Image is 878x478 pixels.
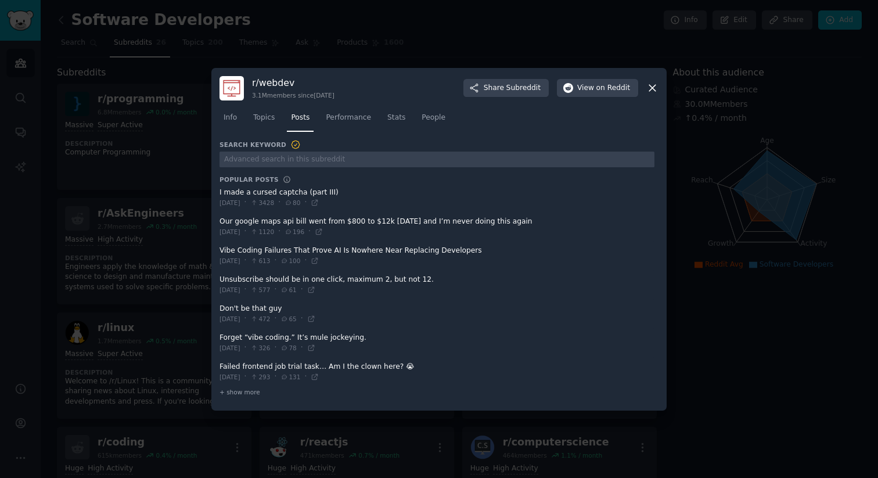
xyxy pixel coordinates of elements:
[422,113,445,123] span: People
[274,314,276,324] span: ·
[219,388,260,396] span: + show more
[244,343,247,353] span: ·
[250,228,274,236] span: 1120
[253,113,275,123] span: Topics
[280,373,300,381] span: 131
[280,257,300,265] span: 100
[244,314,247,324] span: ·
[326,113,371,123] span: Performance
[304,197,307,208] span: ·
[219,199,240,207] span: [DATE]
[252,91,334,99] div: 3.1M members since [DATE]
[219,257,240,265] span: [DATE]
[224,113,237,123] span: Info
[250,344,270,352] span: 326
[219,286,240,294] span: [DATE]
[244,256,247,266] span: ·
[219,344,240,352] span: [DATE]
[387,113,405,123] span: Stats
[577,83,630,94] span: View
[280,315,296,323] span: 65
[249,109,279,132] a: Topics
[219,228,240,236] span: [DATE]
[274,256,276,266] span: ·
[244,285,247,295] span: ·
[280,344,296,352] span: 78
[285,228,304,236] span: 196
[219,76,244,100] img: webdev
[322,109,375,132] a: Performance
[250,315,270,323] span: 472
[484,83,541,94] span: Share
[463,79,549,98] button: ShareSubreddit
[244,197,247,208] span: ·
[287,109,314,132] a: Posts
[418,109,449,132] a: People
[219,152,654,167] input: Advanced search in this subreddit
[252,77,334,89] h3: r/ webdev
[506,83,541,94] span: Subreddit
[274,372,276,382] span: ·
[291,113,310,123] span: Posts
[250,286,270,294] span: 577
[219,139,301,150] h3: Search Keyword
[285,199,300,207] span: 80
[250,257,270,265] span: 613
[244,372,247,382] span: ·
[219,315,240,323] span: [DATE]
[596,83,630,94] span: on Reddit
[274,343,276,353] span: ·
[274,285,276,295] span: ·
[219,175,279,184] h3: Popular Posts
[301,314,303,324] span: ·
[383,109,409,132] a: Stats
[219,109,241,132] a: Info
[301,343,303,353] span: ·
[308,227,311,237] span: ·
[250,199,274,207] span: 3428
[304,372,307,382] span: ·
[557,79,638,98] button: Viewon Reddit
[301,285,303,295] span: ·
[304,256,307,266] span: ·
[278,197,280,208] span: ·
[244,227,247,237] span: ·
[278,227,280,237] span: ·
[250,373,270,381] span: 293
[219,373,240,381] span: [DATE]
[280,286,296,294] span: 61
